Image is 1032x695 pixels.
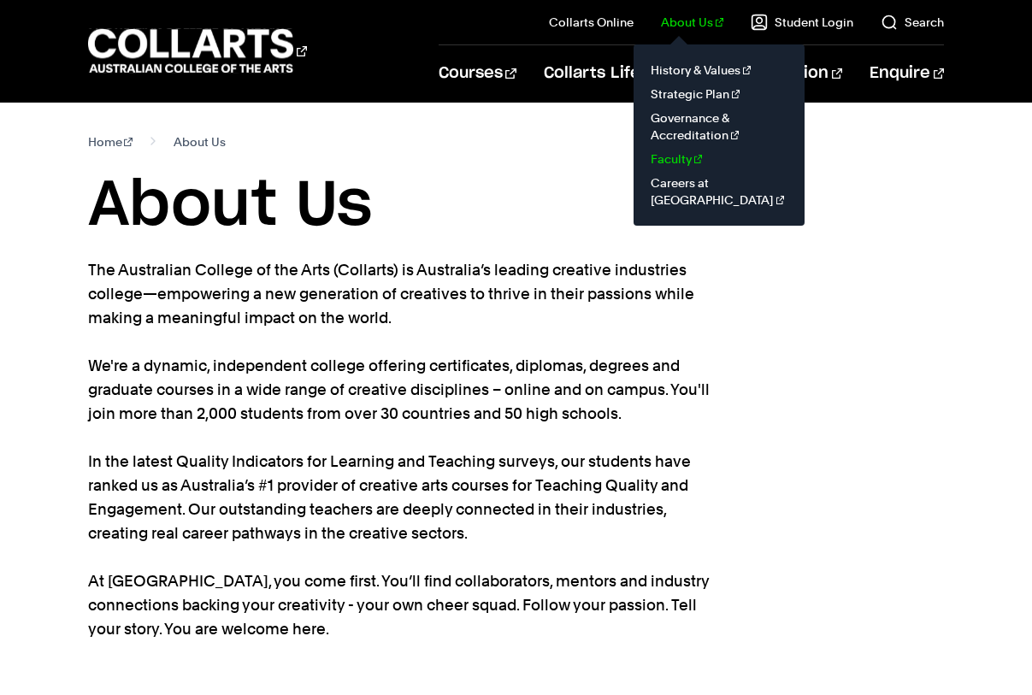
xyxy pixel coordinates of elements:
[88,168,945,244] h1: About Us
[88,27,307,75] div: Go to homepage
[661,14,724,31] a: About Us
[751,14,853,31] a: Student Login
[881,14,944,31] a: Search
[174,130,226,154] span: About Us
[647,106,791,147] a: Governance & Accreditation
[647,171,791,212] a: Careers at [GEOGRAPHIC_DATA]
[544,45,654,102] a: Collarts Life
[88,130,133,154] a: Home
[549,14,634,31] a: Collarts Online
[647,147,791,171] a: Faculty
[647,82,791,106] a: Strategic Plan
[647,58,791,82] a: History & Values
[88,258,712,641] p: The Australian College of the Arts (Collarts) is Australia’s leading creative industries college—...
[870,45,944,102] a: Enquire
[439,45,516,102] a: Courses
